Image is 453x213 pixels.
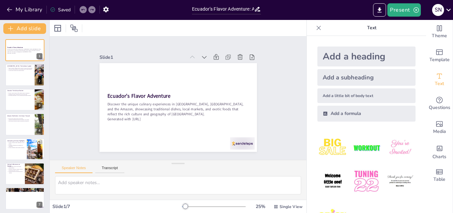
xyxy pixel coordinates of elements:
strong: Ecuador’s Flavor Adventure [107,92,170,100]
div: Change the overall theme [426,20,453,44]
div: https://cdn.sendsteps.com/images/logo/sendsteps_logo_white.pnghttps://cdn.sendsteps.com/images/lo... [5,163,44,185]
p: Generated with [URL] [107,117,249,122]
p: Prepare to embark on a culinary adventure through [GEOGRAPHIC_DATA], experiencing diverse flavors... [9,190,42,192]
span: Position [70,24,78,32]
p: Comparing Culinary Highlights [7,140,25,142]
div: S N [432,4,444,16]
p: Cultural influences shape culinary traditions. [9,147,25,148]
div: Add a subheading [317,69,416,86]
p: [GEOGRAPHIC_DATA]: The Andean Capital [7,65,33,67]
div: Add a formula [317,106,416,122]
button: Speaker Notes [55,166,93,173]
div: 3 [36,103,42,109]
p: Urban culture blends with traditional meals. [9,70,32,71]
p: Text [324,20,420,36]
p: Urban dining contrasts with nature-prepared meals. [9,166,23,168]
p: Otavalo: The Artisan Market [7,90,33,92]
div: Add a little bit of body text [317,88,416,103]
div: 7 [36,202,42,208]
p: Ancestral practices are preserved in the Amazon. [9,171,23,173]
span: Single View [280,204,302,209]
button: S N [432,3,444,17]
div: https://cdn.sendsteps.com/images/logo/sendsteps_logo_white.pnghttps://cdn.sendsteps.com/images/lo... [5,39,44,61]
div: https://cdn.sendsteps.com/images/logo/sendsteps_logo_white.pnghttps://cdn.sendsteps.com/images/lo... [5,138,44,160]
div: 7 [5,187,44,209]
span: Questions [429,104,450,111]
span: Media [433,128,446,135]
div: Add images, graphics, shapes or video [426,116,453,140]
span: Table [433,176,445,183]
div: 6 [36,177,42,183]
div: 1 [36,53,42,59]
p: The high altitude influences the ingredients and cooking methods. [9,68,32,70]
img: 6.jpeg [385,166,416,197]
div: Add charts and graphs [426,140,453,163]
p: Quito's culinary offerings reflect a blend of tradition and modernity. [9,67,32,68]
div: Add a table [426,163,453,187]
p: Modernity influences culinary practices in [GEOGRAPHIC_DATA]. [9,168,23,171]
img: 3.jpeg [385,132,416,163]
p: Cultural Influences on Cuisine [7,163,23,167]
p: Culinary offerings differ significantly across regions. [9,142,25,144]
p: Discover the unique culinary experiences in [GEOGRAPHIC_DATA], [GEOGRAPHIC_DATA], and the Amazon,... [107,102,249,117]
div: 25 % [252,203,268,210]
p: Generated with [URL] [7,53,42,54]
img: 1.jpeg [317,132,348,163]
p: Largest open-air market offers unique culinary experiences. [9,92,32,94]
button: Transcript [95,166,125,173]
button: Present [387,3,421,17]
p: Discover the unique culinary experiences in [GEOGRAPHIC_DATA], [GEOGRAPHIC_DATA], and the Amazon,... [7,49,42,53]
p: Exotic foods connect people with nature. [9,118,32,119]
img: 2.jpeg [351,132,382,163]
p: Economic importance of local production and artisan weaving. [9,95,32,96]
p: Traditional medicine and rituals are integral to the cuisine. [9,119,32,121]
div: Saved [50,7,71,13]
span: Theme [432,32,447,40]
div: Add a heading [317,47,416,66]
strong: Ecuador’s Flavor Adventure [7,47,23,48]
div: 2 [36,78,42,84]
div: Get real-time input from your audience [426,92,453,116]
span: Text [435,80,444,87]
p: Geography influences the availability of ingredients. [9,145,25,147]
div: Slide 1 / 7 [52,203,182,210]
p: Amazon Rainforest: A Culinary Treasure [7,115,33,117]
p: Deforestation threatens culinary heritage and biodiversity. [9,121,32,122]
div: Add text boxes [426,68,453,92]
img: 5.jpeg [351,166,382,197]
button: Add slide [3,23,46,34]
span: Charts [432,153,446,160]
button: Export to PowerPoint [373,3,386,17]
div: https://cdn.sendsteps.com/images/logo/sendsteps_logo_white.pnghttps://cdn.sendsteps.com/images/lo... [5,113,44,135]
div: 4 [36,128,42,134]
span: Template [429,56,450,63]
div: Layout [52,23,63,34]
div: Slide 1 [99,54,185,60]
div: Add ready made slides [426,44,453,68]
img: 4.jpeg [317,166,348,197]
div: 5 [36,152,42,158]
div: https://cdn.sendsteps.com/images/logo/sendsteps_logo_white.pnghttps://cdn.sendsteps.com/images/lo... [5,89,44,111]
div: https://cdn.sendsteps.com/images/logo/sendsteps_logo_white.pnghttps://cdn.sendsteps.com/images/lo... [5,64,44,86]
p: Indigenous culture is reflected in the food and crafts. [9,94,32,95]
p: The Flavor Journey Awaits [7,188,42,190]
input: Insert title [192,4,254,14]
button: My Library [5,4,45,15]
